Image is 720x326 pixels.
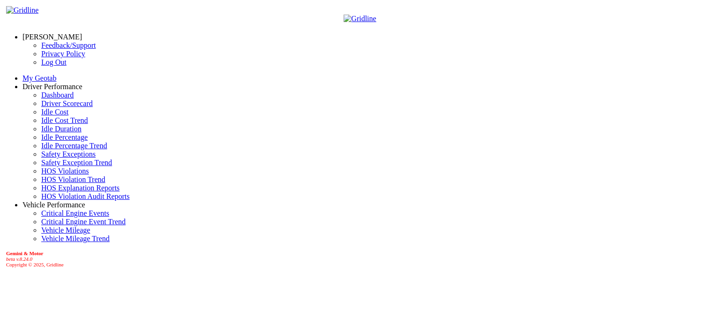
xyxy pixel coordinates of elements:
img: Gridline [344,15,376,23]
a: [PERSON_NAME] [22,33,82,41]
a: Idle Cost Trend [41,116,88,124]
a: Driver Performance [22,83,82,91]
a: Idle Percentage Trend [41,142,107,150]
a: Vehicle Mileage Trend [41,235,110,243]
a: Idle Cost [41,108,68,116]
a: Privacy Policy [41,50,85,58]
a: HOS Violations [41,167,89,175]
a: Critical Engine Events [41,209,109,217]
a: Dashboard [41,91,74,99]
a: Vehicle Mileage [41,226,90,234]
a: Critical Engine Event Trend [41,218,126,226]
i: beta v.8.24.0 [6,256,32,262]
a: Driver Scorecard [41,99,93,107]
a: Safety Exception Trend [41,159,112,167]
a: Vehicle Performance [22,201,85,209]
a: Log Out [41,58,67,66]
img: Gridline [6,6,38,15]
b: Gemini & Motor [6,250,43,256]
a: HOS Explanation Reports [41,184,120,192]
a: Safety Exceptions [41,150,96,158]
a: HOS Violation Trend [41,175,105,183]
a: Idle Duration [41,125,82,133]
div: Copyright © 2025, Gridline [6,250,716,267]
a: HOS Violation Audit Reports [41,192,130,200]
a: Idle Percentage [41,133,88,141]
a: Feedback/Support [41,41,96,49]
a: My Geotab [22,74,56,82]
